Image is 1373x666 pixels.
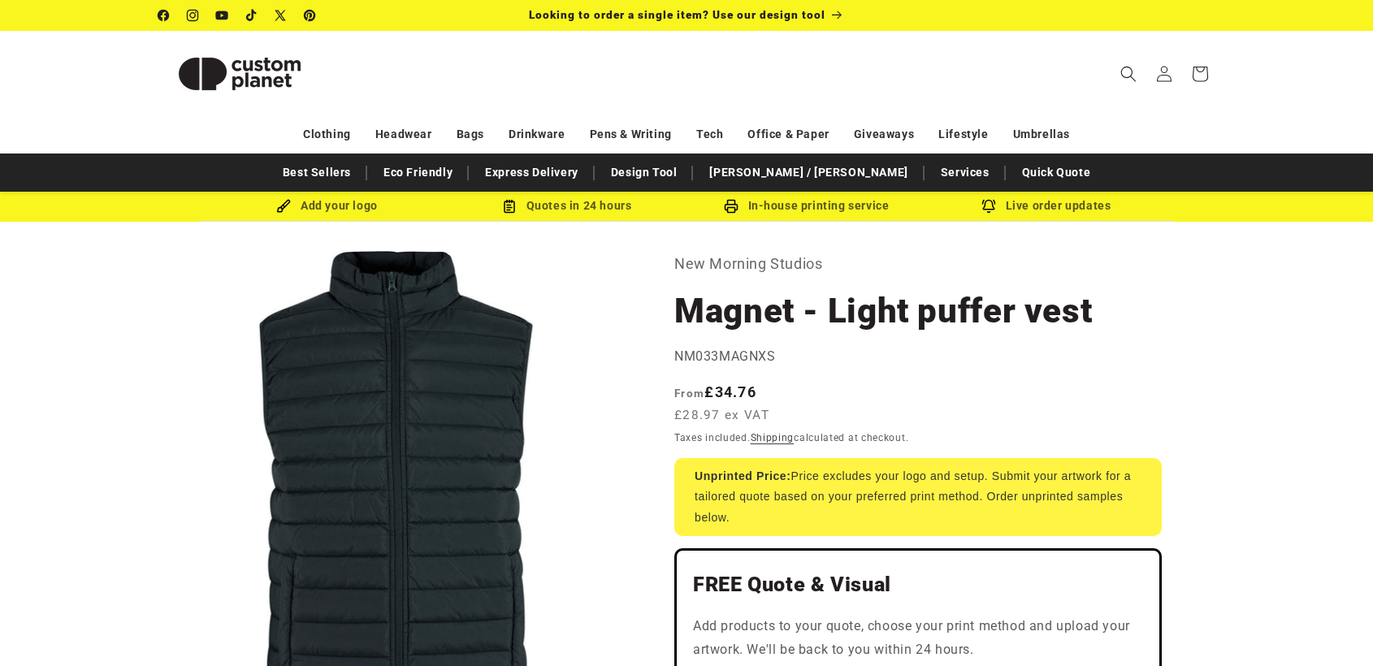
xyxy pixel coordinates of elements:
[1111,56,1146,92] summary: Search
[375,120,432,149] a: Headwear
[693,615,1143,662] p: Add products to your quote, choose your print method and upload your artwork. We'll be back to yo...
[1014,158,1099,187] a: Quick Quote
[158,37,321,110] img: Custom Planet
[686,196,926,216] div: In-house printing service
[509,120,565,149] a: Drinkware
[674,430,1162,446] div: Taxes included. calculated at checkout.
[153,31,327,116] a: Custom Planet
[933,158,998,187] a: Services
[276,199,291,214] img: Brush Icon
[674,348,776,364] span: NM033MAGNXS
[477,158,587,187] a: Express Delivery
[695,469,791,482] strong: Unprinted Price:
[751,432,795,443] a: Shipping
[457,120,484,149] a: Bags
[529,8,825,21] span: Looking to order a single item? Use our design tool
[303,120,351,149] a: Clothing
[693,572,1143,598] h2: FREE Quote & Visual
[981,199,996,214] img: Order updates
[926,196,1166,216] div: Live order updates
[854,120,914,149] a: Giveaways
[447,196,686,216] div: Quotes in 24 hours
[674,383,756,400] strong: £34.76
[674,251,1162,277] p: New Morning Studios
[1292,588,1373,666] iframe: Chat Widget
[603,158,686,187] a: Design Tool
[375,158,461,187] a: Eco Friendly
[701,158,916,187] a: [PERSON_NAME] / [PERSON_NAME]
[696,120,723,149] a: Tech
[747,120,829,149] a: Office & Paper
[674,387,704,400] span: From
[207,196,447,216] div: Add your logo
[724,199,738,214] img: In-house printing
[1013,120,1070,149] a: Umbrellas
[590,120,672,149] a: Pens & Writing
[674,406,769,425] span: £28.97 ex VAT
[275,158,359,187] a: Best Sellers
[502,199,517,214] img: Order Updates Icon
[938,120,988,149] a: Lifestyle
[674,458,1162,536] div: Price excludes your logo and setup. Submit your artwork for a tailored quote based on your prefer...
[674,289,1162,333] h1: Magnet - Light puffer vest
